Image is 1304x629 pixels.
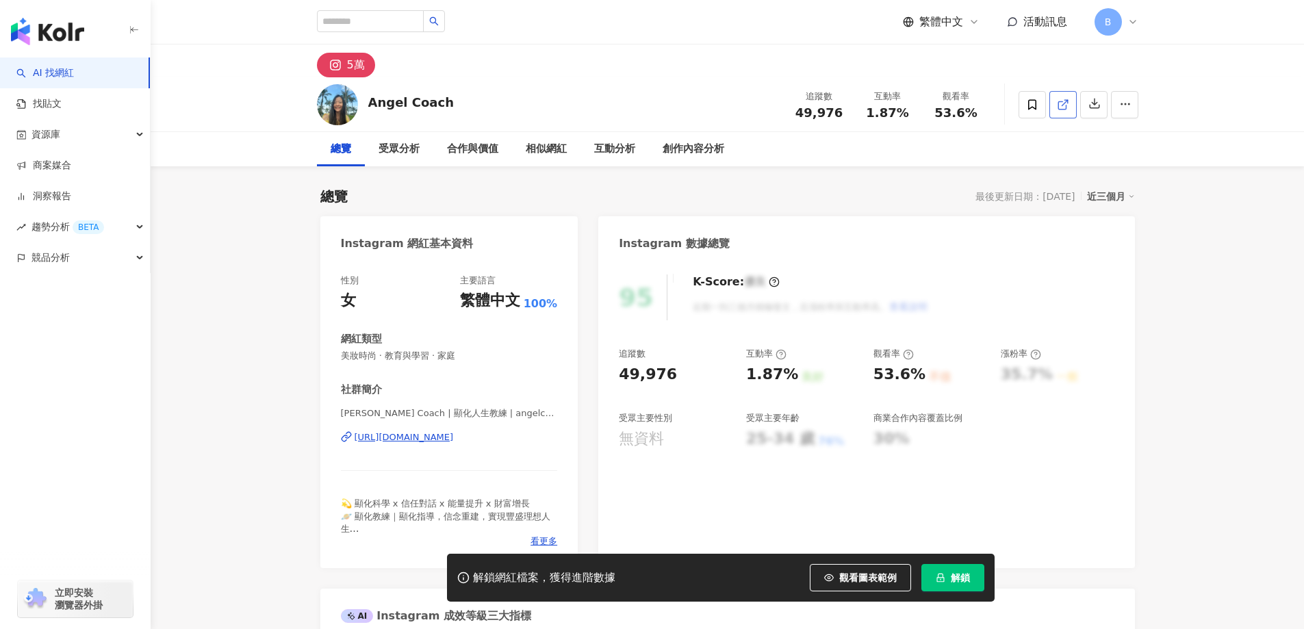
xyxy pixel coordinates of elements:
div: 無資料 [619,428,664,450]
img: logo [11,18,84,45]
span: 49,976 [795,105,843,120]
span: 100% [524,296,557,311]
div: 性別 [341,274,359,287]
div: 互動率 [746,348,787,360]
button: 解鎖 [921,564,984,591]
div: 追蹤數 [793,90,845,103]
div: 社群簡介 [341,383,382,397]
span: 資源庫 [31,119,60,150]
div: 合作與價值 [447,141,498,157]
a: [URL][DOMAIN_NAME] [341,431,558,444]
div: 受眾分析 [379,141,420,157]
div: 追蹤數 [619,348,645,360]
span: 觀看圖表範例 [839,572,897,583]
div: 受眾主要性別 [619,412,672,424]
div: Instagram 數據總覽 [619,236,730,251]
button: 5萬 [317,53,375,77]
div: 觀看率 [930,90,982,103]
span: 繁體中文 [919,14,963,29]
div: 相似網紅 [526,141,567,157]
div: 女 [341,290,356,311]
span: 美妝時尚 · 教育與學習 · 家庭 [341,350,558,362]
div: 5萬 [347,55,365,75]
img: KOL Avatar [317,84,358,125]
a: 找貼文 [16,97,62,111]
div: 近三個月 [1087,188,1135,205]
div: 觀看率 [873,348,914,360]
div: 創作內容分析 [663,141,724,157]
div: [URL][DOMAIN_NAME] [355,431,454,444]
span: 💫 顯化科學 x 信任對話 x 能量提升 x 財富增長 🪐 顯化教練｜顯化指導，信念重建，實現豐盛理想人生 🍲 食物療癒｜用烹飪滋養你的身心靈 🌱 追蹤我，讓你從內到外，顯化發生 📜 宗旨：幫助... [341,498,550,571]
div: 最後更新日期：[DATE] [975,191,1075,202]
span: lock [936,573,945,582]
div: 受眾主要年齡 [746,412,800,424]
div: K-Score : [693,274,780,290]
button: 觀看圖表範例 [810,564,911,591]
div: AI [341,609,374,623]
div: 商業合作內容覆蓋比例 [873,412,962,424]
span: 活動訊息 [1023,15,1067,28]
div: 漲粉率 [1001,348,1041,360]
span: 1.87% [866,106,908,120]
a: 洞察報告 [16,190,71,203]
span: 競品分析 [31,242,70,273]
a: chrome extension立即安裝 瀏覽器外掛 [18,580,133,617]
div: 繁體中文 [460,290,520,311]
span: 解鎖 [951,572,970,583]
span: 53.6% [934,106,977,120]
span: search [429,16,439,26]
div: 互動率 [862,90,914,103]
a: searchAI 找網紅 [16,66,74,80]
img: chrome extension [22,588,49,610]
span: B [1105,14,1112,29]
div: Instagram 成效等級三大指標 [341,608,531,624]
div: 解鎖網紅檔案，獲得進階數據 [473,571,615,585]
div: BETA [73,220,104,234]
span: 立即安裝 瀏覽器外掛 [55,587,103,611]
span: [PERSON_NAME] Coach | 顯化人生教練 | angelcoach2024 [341,407,558,420]
div: Angel Coach [368,94,454,111]
div: Instagram 網紅基本資料 [341,236,474,251]
span: 趨勢分析 [31,211,104,242]
span: rise [16,222,26,232]
div: 49,976 [619,364,677,385]
div: 互動分析 [594,141,635,157]
div: 網紅類型 [341,332,382,346]
div: 主要語言 [460,274,496,287]
div: 53.6% [873,364,925,385]
div: 1.87% [746,364,798,385]
a: 商案媒合 [16,159,71,172]
span: 看更多 [530,535,557,548]
div: 總覽 [331,141,351,157]
div: 總覽 [320,187,348,206]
